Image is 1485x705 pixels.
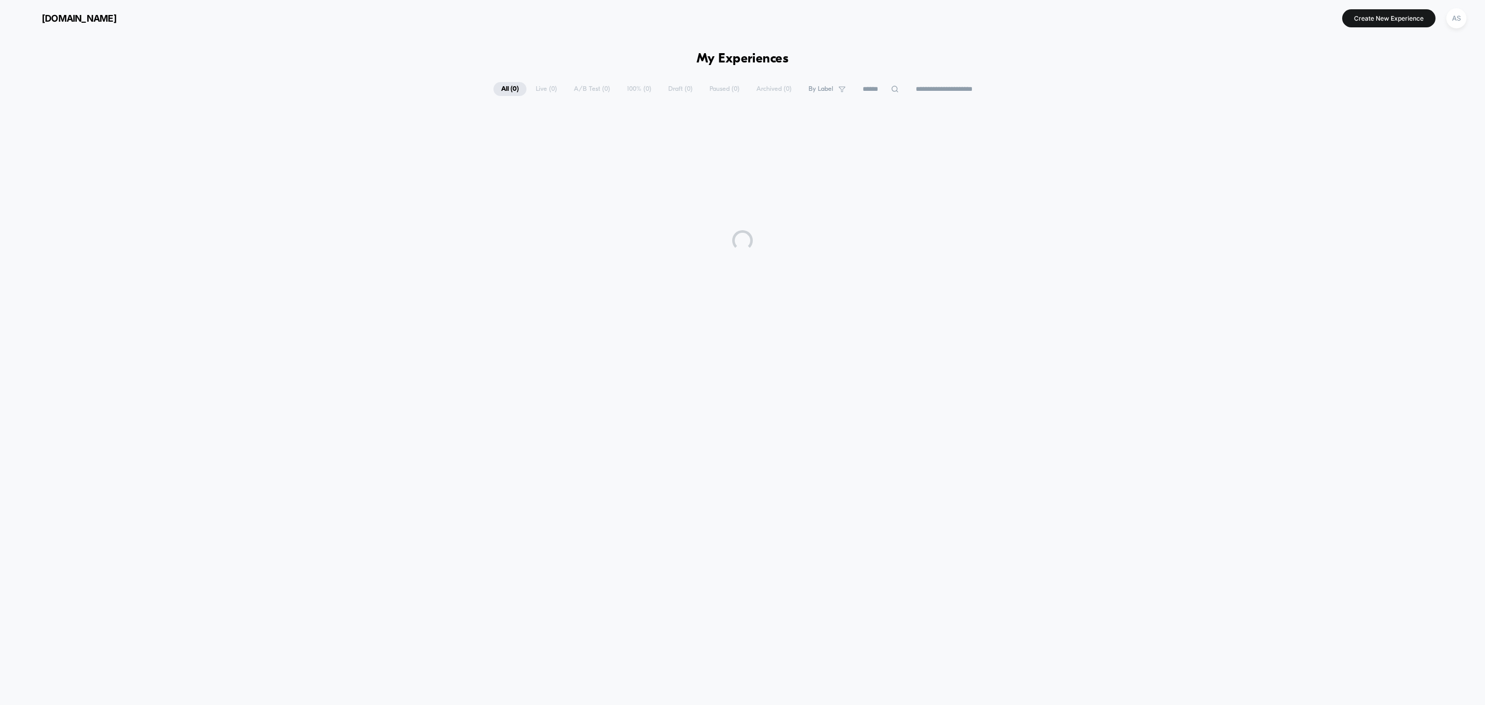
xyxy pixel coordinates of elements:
span: All ( 0 ) [493,82,526,96]
button: AS [1443,8,1470,29]
button: Create New Experience [1342,9,1435,27]
div: AS [1446,8,1466,28]
h1: My Experiences [697,52,789,67]
button: [DOMAIN_NAME] [15,10,120,26]
span: By Label [808,85,833,93]
span: [DOMAIN_NAME] [42,13,117,24]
